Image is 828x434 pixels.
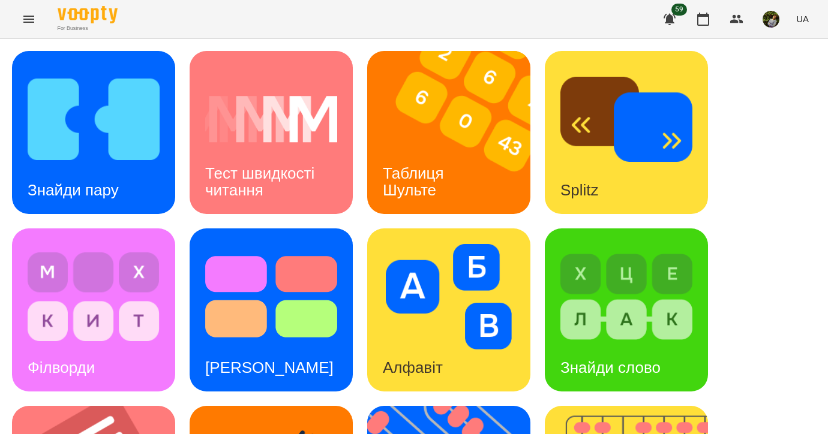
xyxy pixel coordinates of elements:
a: АлфавітАлфавіт [367,228,530,391]
h3: Тест швидкості читання [205,164,319,198]
h3: Таблиця Шульте [383,164,448,198]
a: Таблиця ШультеТаблиця Шульте [367,51,530,214]
img: Тест швидкості читання [205,67,337,172]
span: UA [796,13,809,25]
a: Тест Струпа[PERSON_NAME] [190,228,353,391]
img: Знайди пару [28,67,160,172]
img: Splitz [560,67,692,172]
img: b75e9dd987c236d6cf194ef640b45b7d.jpg [763,11,779,28]
h3: Splitz [560,181,599,199]
img: Знайди слово [560,244,692,349]
h3: Знайди слово [560,358,661,376]
h3: Знайди пару [28,181,119,199]
img: Voopty Logo [58,6,118,23]
a: Знайди паруЗнайди пару [12,51,175,214]
button: UA [791,8,814,30]
span: For Business [58,25,118,32]
a: Тест швидкості читанняТест швидкості читання [190,51,353,214]
h3: Алфавіт [383,358,443,376]
img: Філворди [28,244,160,349]
a: ФілвордиФілворди [12,228,175,391]
button: Menu [14,5,43,34]
a: SplitzSplitz [545,51,708,214]
a: Знайди словоЗнайди слово [545,228,708,391]
img: Тест Струпа [205,244,337,349]
img: Таблиця Шульте [367,51,545,214]
span: 59 [671,4,687,16]
img: Алфавіт [383,244,515,349]
h3: [PERSON_NAME] [205,358,334,376]
h3: Філворди [28,358,95,376]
